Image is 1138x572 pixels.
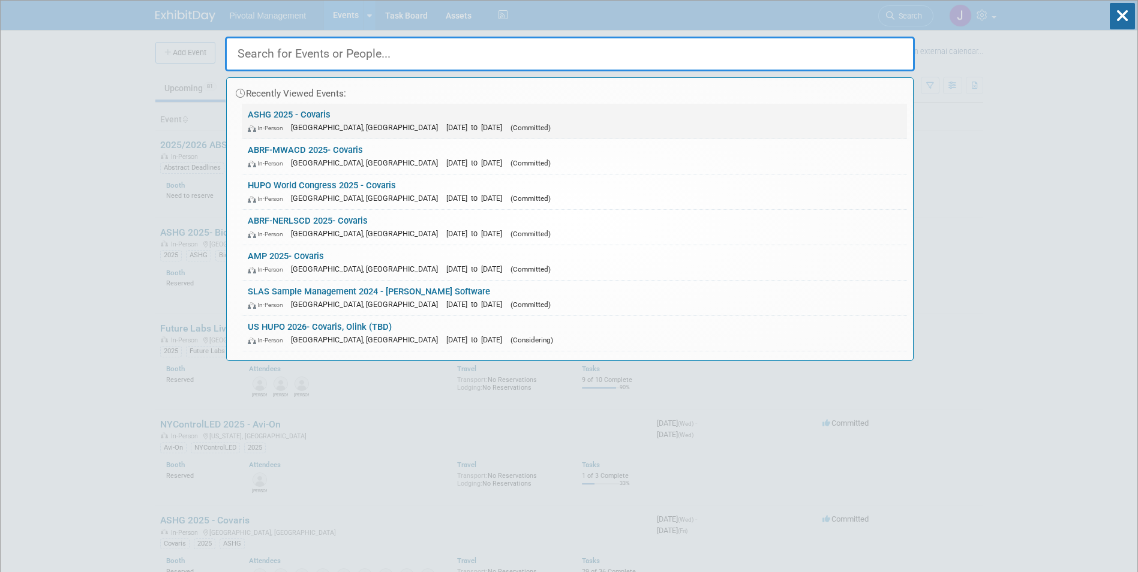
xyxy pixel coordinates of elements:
span: (Committed) [511,159,551,167]
span: [GEOGRAPHIC_DATA], [GEOGRAPHIC_DATA] [291,229,444,238]
span: In-Person [248,301,289,309]
a: ABRF-NERLSCD 2025- Covaris In-Person [GEOGRAPHIC_DATA], [GEOGRAPHIC_DATA] [DATE] to [DATE] (Commi... [242,210,907,245]
span: [DATE] to [DATE] [446,264,508,273]
span: [DATE] to [DATE] [446,300,508,309]
span: [GEOGRAPHIC_DATA], [GEOGRAPHIC_DATA] [291,123,444,132]
span: [GEOGRAPHIC_DATA], [GEOGRAPHIC_DATA] [291,300,444,309]
span: In-Person [248,336,289,344]
span: (Committed) [511,194,551,203]
span: [GEOGRAPHIC_DATA], [GEOGRAPHIC_DATA] [291,194,444,203]
span: [GEOGRAPHIC_DATA], [GEOGRAPHIC_DATA] [291,335,444,344]
span: In-Person [248,230,289,238]
div: Recently Viewed Events: [233,78,907,104]
span: [DATE] to [DATE] [446,335,508,344]
span: (Considering) [511,336,553,344]
span: In-Person [248,195,289,203]
span: [DATE] to [DATE] [446,194,508,203]
a: ABRF-MWACD 2025- Covaris In-Person [GEOGRAPHIC_DATA], [GEOGRAPHIC_DATA] [DATE] to [DATE] (Committed) [242,139,907,174]
span: [GEOGRAPHIC_DATA], [GEOGRAPHIC_DATA] [291,264,444,273]
span: [DATE] to [DATE] [446,158,508,167]
a: ASHG 2025 - Covaris In-Person [GEOGRAPHIC_DATA], [GEOGRAPHIC_DATA] [DATE] to [DATE] (Committed) [242,104,907,139]
a: US HUPO 2026- Covaris, Olink (TBD) In-Person [GEOGRAPHIC_DATA], [GEOGRAPHIC_DATA] [DATE] to [DATE... [242,316,907,351]
input: Search for Events or People... [225,37,915,71]
span: [DATE] to [DATE] [446,229,508,238]
span: In-Person [248,266,289,273]
span: (Committed) [511,124,551,132]
span: [DATE] to [DATE] [446,123,508,132]
span: In-Person [248,124,289,132]
span: (Committed) [511,300,551,309]
span: [GEOGRAPHIC_DATA], [GEOGRAPHIC_DATA] [291,158,444,167]
span: In-Person [248,159,289,167]
span: (Committed) [511,230,551,238]
a: HUPO World Congress 2025 - Covaris In-Person [GEOGRAPHIC_DATA], [GEOGRAPHIC_DATA] [DATE] to [DATE... [242,174,907,209]
a: AMP 2025- Covaris In-Person [GEOGRAPHIC_DATA], [GEOGRAPHIC_DATA] [DATE] to [DATE] (Committed) [242,245,907,280]
a: SLAS Sample Management 2024 - [PERSON_NAME] Software In-Person [GEOGRAPHIC_DATA], [GEOGRAPHIC_DAT... [242,281,907,315]
span: (Committed) [511,265,551,273]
